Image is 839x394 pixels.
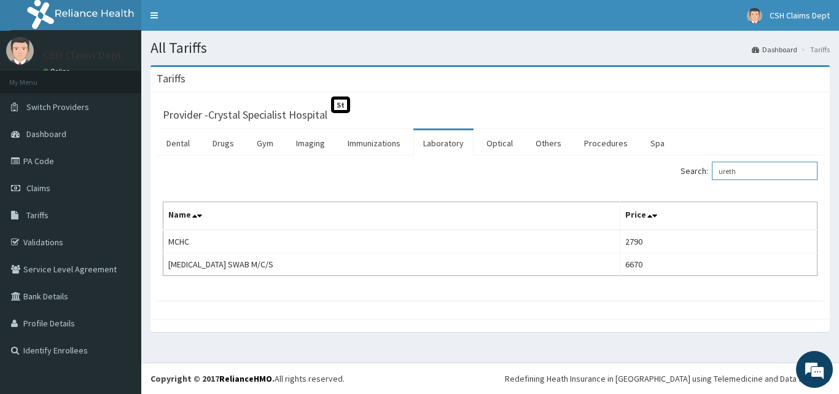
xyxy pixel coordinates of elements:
th: Price [620,202,818,230]
a: Spa [641,130,674,156]
div: Chat with us now [64,69,206,85]
textarea: Type your message and hit 'Enter' [6,263,234,306]
a: Online [43,67,72,76]
td: 2790 [620,230,818,253]
a: RelianceHMO [219,373,272,384]
a: Others [526,130,571,156]
span: CSH Claims Dept [770,10,830,21]
div: Minimize live chat window [201,6,231,36]
a: Dental [157,130,200,156]
a: Dashboard [752,44,797,55]
h1: All Tariffs [150,40,830,56]
td: 6670 [620,253,818,276]
a: Imaging [286,130,335,156]
img: User Image [6,37,34,65]
th: Name [163,202,620,230]
a: Optical [477,130,523,156]
footer: All rights reserved. [141,363,839,394]
label: Search: [681,162,818,180]
a: Gym [247,130,283,156]
td: MCHC [163,230,620,253]
td: [MEDICAL_DATA] SWAB M/C/S [163,253,620,276]
span: We're online! [71,119,170,243]
span: St [331,97,350,113]
h3: Tariffs [157,73,185,84]
a: Immunizations [338,130,410,156]
span: Switch Providers [26,101,89,112]
li: Tariffs [798,44,830,55]
div: Redefining Heath Insurance in [GEOGRAPHIC_DATA] using Telemedicine and Data Science! [505,372,830,385]
a: Laboratory [413,130,474,156]
h3: Provider - Crystal Specialist Hospital [163,109,327,120]
span: Claims [26,183,50,194]
strong: Copyright © 2017 . [150,373,275,384]
span: Dashboard [26,128,66,140]
span: Tariffs [26,210,49,221]
a: Drugs [203,130,244,156]
input: Search: [712,162,818,180]
img: d_794563401_company_1708531726252_794563401 [23,61,50,92]
a: Procedures [574,130,638,156]
img: User Image [747,8,762,23]
p: CSH Claims Dept [43,50,122,61]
